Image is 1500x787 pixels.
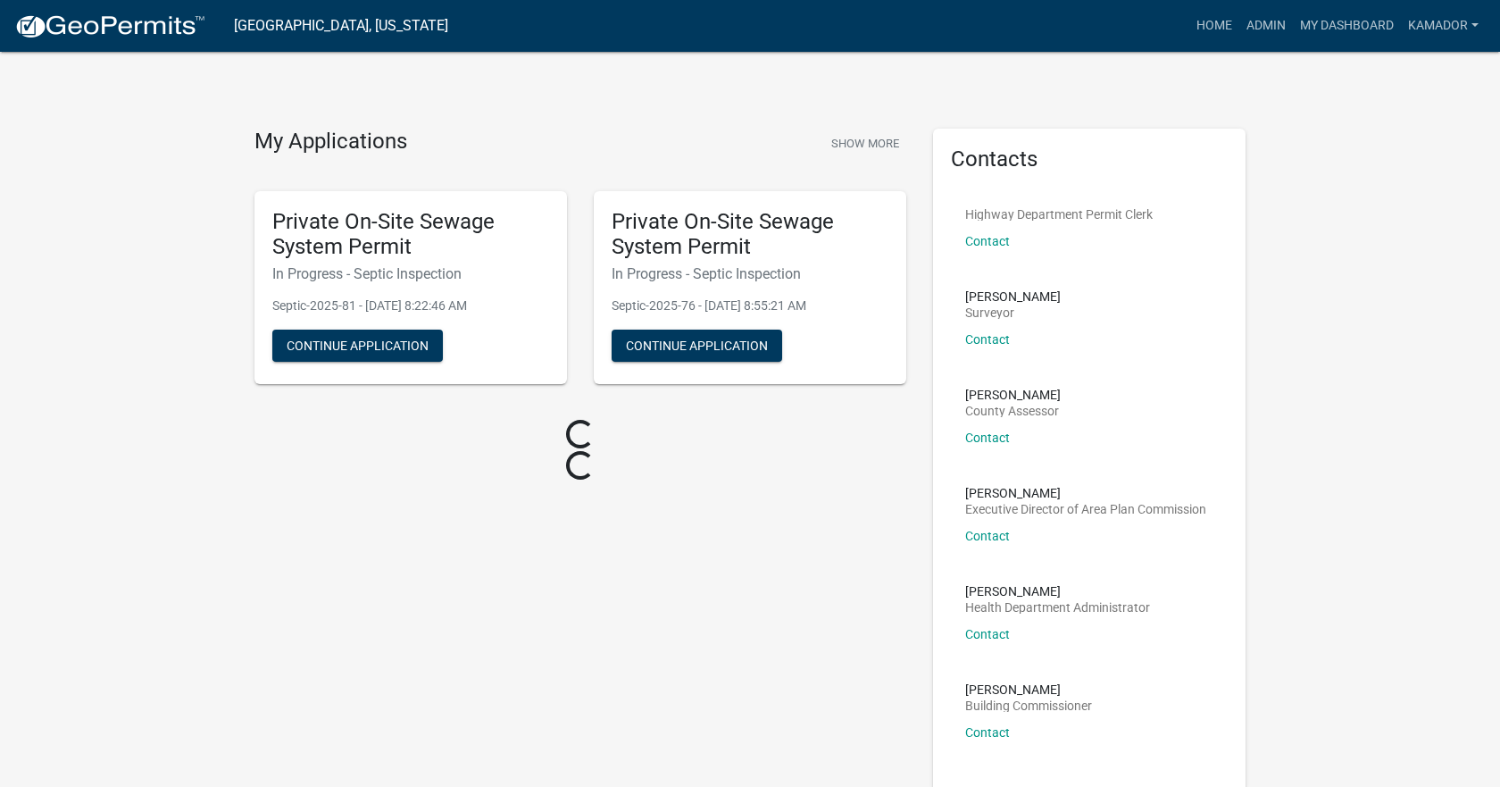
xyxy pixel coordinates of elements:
[965,503,1206,515] p: Executive Director of Area Plan Commission
[965,290,1061,303] p: [PERSON_NAME]
[965,627,1010,641] a: Contact
[612,297,888,315] p: Septic-2025-76 - [DATE] 8:55:21 AM
[965,234,1010,248] a: Contact
[965,405,1061,417] p: County Assessor
[965,208,1153,221] p: Highway Department Permit Clerk
[612,265,888,282] h6: In Progress - Septic Inspection
[965,332,1010,347] a: Contact
[272,265,549,282] h6: In Progress - Septic Inspection
[272,330,443,362] button: Continue Application
[824,129,906,158] button: Show More
[965,725,1010,740] a: Contact
[272,297,549,315] p: Septic-2025-81 - [DATE] 8:22:46 AM
[951,147,1228,172] h5: Contacts
[965,699,1092,712] p: Building Commissioner
[612,330,782,362] button: Continue Application
[965,585,1150,598] p: [PERSON_NAME]
[234,11,448,41] a: [GEOGRAPHIC_DATA], [US_STATE]
[1401,9,1486,43] a: Kamador
[612,209,888,261] h5: Private On-Site Sewage System Permit
[1293,9,1401,43] a: My Dashboard
[965,306,1061,319] p: Surveyor
[254,129,407,155] h4: My Applications
[1189,9,1239,43] a: Home
[965,431,1010,445] a: Contact
[965,487,1206,499] p: [PERSON_NAME]
[1239,9,1293,43] a: Admin
[272,209,549,261] h5: Private On-Site Sewage System Permit
[965,601,1150,614] p: Health Department Administrator
[965,529,1010,543] a: Contact
[965,389,1061,401] p: [PERSON_NAME]
[965,683,1092,696] p: [PERSON_NAME]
